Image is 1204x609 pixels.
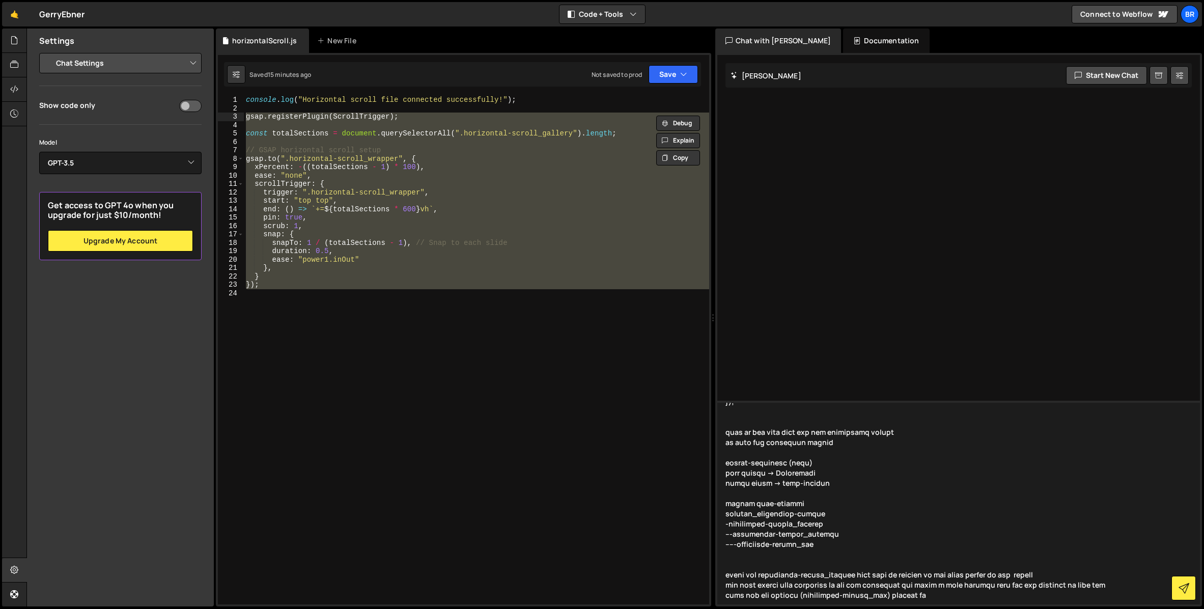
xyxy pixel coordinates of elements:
div: 14 [218,205,244,214]
div: 24 [218,289,244,298]
h2: [PERSON_NAME] [731,71,801,80]
a: Connect to Webflow [1072,5,1178,23]
div: 4 [218,121,244,130]
div: 17 [218,230,244,239]
div: 21 [218,264,244,272]
label: Model [39,137,57,148]
div: 1 [218,96,244,104]
h2: Settings [39,35,74,46]
button: Code + Tools [559,5,645,23]
button: Start new chat [1066,66,1147,85]
div: Documentation [843,29,929,53]
div: 20 [218,256,244,264]
div: 23 [218,281,244,289]
a: Upgrade my account [48,230,193,252]
div: Chat with [PERSON_NAME] [715,29,842,53]
div: 3 [218,113,244,121]
div: 8 [218,155,244,163]
div: GerryEbner [39,8,85,20]
div: 11 [218,180,244,188]
h2: Get access to GPT 4o when you upgrade for just $10/month! [48,201,193,220]
div: 6 [218,138,244,147]
div: Saved [249,70,311,79]
div: 15 [218,213,244,222]
div: Not saved to prod [592,70,642,79]
div: horizontalScroll.js [232,36,297,46]
div: 13 [218,197,244,205]
div: 10 [218,172,244,180]
div: 2 [218,104,244,113]
button: Debug [656,116,700,131]
div: 9 [218,163,244,172]
button: Explain [656,133,700,148]
div: 18 [218,239,244,247]
button: Copy [656,150,700,165]
div: 16 [218,222,244,231]
div: 19 [218,247,244,256]
div: 12 [218,188,244,197]
div: 7 [218,146,244,155]
div: 15 minutes ago [268,70,311,79]
button: Save [649,65,698,84]
a: 🤙 [2,2,27,26]
div: 5 [218,129,244,138]
div: Show code only [39,100,95,110]
div: 22 [218,272,244,281]
div: New File [317,36,360,46]
a: Br [1181,5,1199,23]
